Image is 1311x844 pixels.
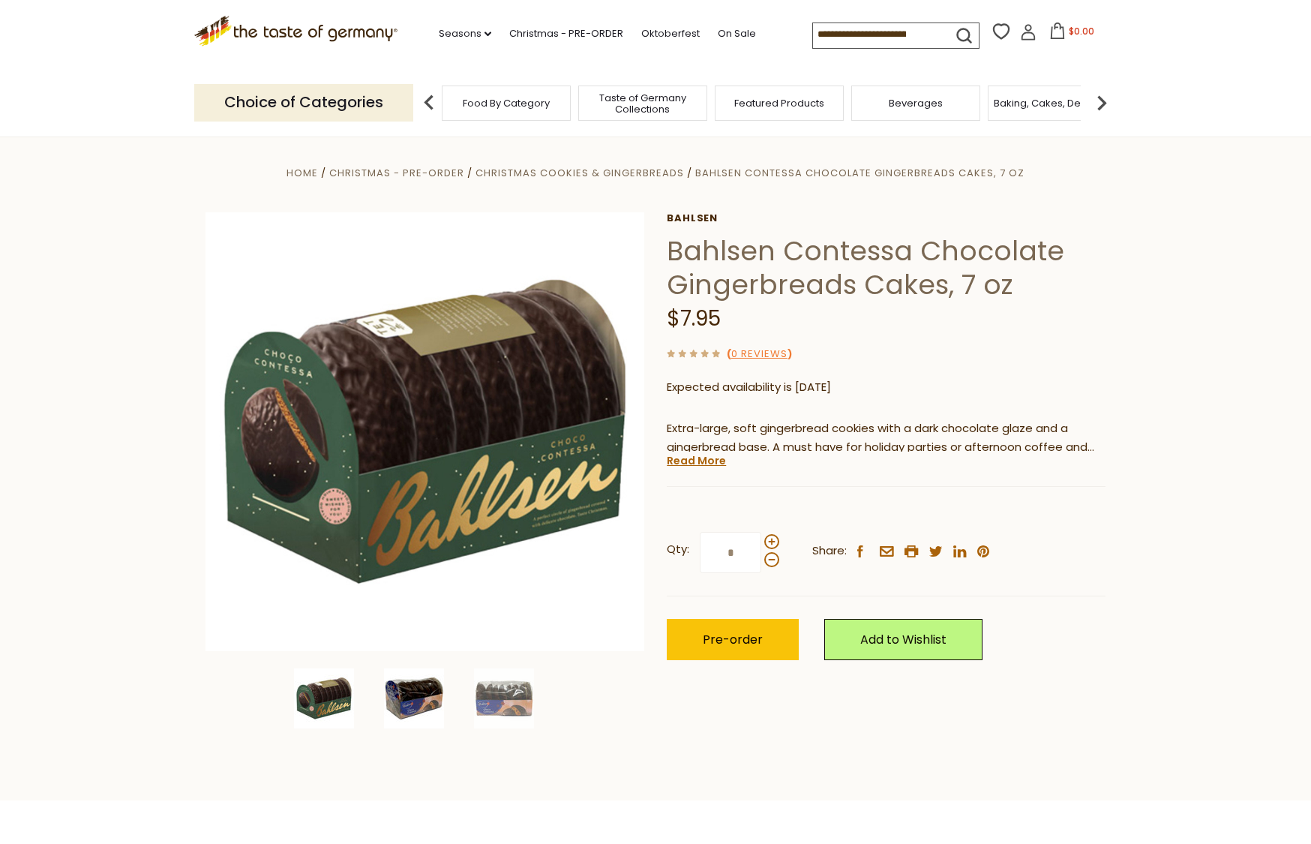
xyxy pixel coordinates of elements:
strong: Qty: [667,540,689,559]
img: previous arrow [414,88,444,118]
img: Bahlsen Contessa Chocolate Gingerbreads Cakes, 7 oz [294,668,354,728]
button: Pre-order [667,619,799,660]
input: Qty: [700,532,761,573]
a: Taste of Germany Collections [583,92,703,115]
a: Read More [667,453,726,468]
span: $0.00 [1069,25,1094,38]
img: next arrow [1087,88,1117,118]
a: Food By Category [463,98,550,109]
span: Share: [812,542,847,560]
img: Bahlsen Contessa Chocolate Gingerbreads Cakes, 7 oz [384,668,444,728]
p: Choice of Categories [194,84,413,121]
a: Bahlsen Contessa Chocolate Gingerbreads Cakes, 7 oz [695,166,1024,180]
a: Christmas - PRE-ORDER [329,166,464,180]
p: Expected availability is [DATE] [667,378,1105,397]
span: $7.95 [667,304,721,333]
a: Home [286,166,318,180]
span: ( ) [727,347,792,361]
a: Christmas Cookies & Gingerbreads [475,166,684,180]
span: Pre-order [703,631,763,648]
a: Baking, Cakes, Desserts [994,98,1110,109]
button: $0.00 [1039,23,1103,45]
a: Beverages [889,98,943,109]
a: Christmas - PRE-ORDER [509,26,623,42]
p: Extra-large, soft gingerbread cookies with a dark chocolate glaze and a gingerbread base. A must ... [667,419,1105,457]
a: Oktoberfest [641,26,700,42]
img: Bahlsen Contessa Chocolate Gingerbreads Cakes, 7 oz [205,212,644,651]
a: On Sale [718,26,756,42]
a: Bahlsen [667,212,1105,224]
a: Seasons [439,26,491,42]
a: 0 Reviews [731,347,787,362]
h1: Bahlsen Contessa Chocolate Gingerbreads Cakes, 7 oz [667,234,1105,302]
a: Featured Products [734,98,824,109]
img: Bahlsen Contessa Chocolate Gingerbreads Cakes, 7 oz [474,668,534,728]
a: Add to Wishlist [824,619,982,660]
